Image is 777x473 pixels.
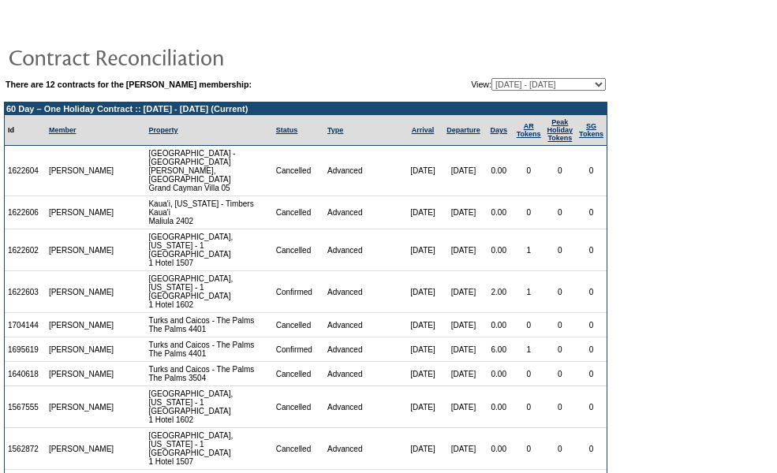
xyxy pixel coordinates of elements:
td: 0.00 [484,386,514,428]
td: 0 [576,146,607,196]
td: Advanced [324,196,403,229]
td: Id [5,115,46,146]
td: 1622604 [5,146,46,196]
td: Advanced [324,271,403,313]
td: [DATE] [443,428,484,470]
td: 1704144 [5,313,46,337]
td: 0 [514,196,544,229]
a: Days [491,126,508,134]
td: Turks and Caicos - The Palms The Palms 4401 [145,337,272,362]
td: [GEOGRAPHIC_DATA], [US_STATE] - 1 [GEOGRAPHIC_DATA] 1 Hotel 1507 [145,428,272,470]
a: Type [327,126,343,134]
td: 0 [576,271,607,313]
td: 0 [544,428,577,470]
img: pgTtlContractReconciliation.gif [8,41,323,73]
td: 0 [514,313,544,337]
td: 0 [514,428,544,470]
td: 1622603 [5,271,46,313]
td: Cancelled [273,229,324,271]
td: Advanced [324,386,403,428]
a: Arrival [412,126,435,134]
td: Cancelled [273,313,324,337]
td: 1562872 [5,428,46,470]
a: Departure [446,126,480,134]
b: There are 12 contracts for the [PERSON_NAME] membership: [6,80,252,89]
td: 1622602 [5,229,46,271]
a: Member [49,126,77,134]
td: [DATE] [443,229,484,271]
td: 0 [576,196,607,229]
td: 0 [544,271,577,313]
td: 0 [544,313,577,337]
td: [DATE] [443,386,484,428]
td: 1622606 [5,196,46,229]
td: [DATE] [403,313,443,337]
td: [DATE] [403,271,443,313]
td: [DATE] [443,362,484,386]
td: 0 [576,428,607,470]
td: Cancelled [273,386,324,428]
td: Advanced [324,229,403,271]
td: 0.00 [484,313,514,337]
td: 1567555 [5,386,46,428]
td: [PERSON_NAME] [46,146,118,196]
td: [DATE] [403,337,443,362]
td: [DATE] [443,196,484,229]
td: 1 [514,271,544,313]
a: Property [148,126,177,134]
a: Status [276,126,298,134]
td: Turks and Caicos - The Palms The Palms 3504 [145,362,272,386]
td: 0 [544,386,577,428]
td: [DATE] [443,337,484,362]
td: 0 [514,362,544,386]
td: [PERSON_NAME] [46,313,118,337]
td: Advanced [324,337,403,362]
td: Kaua'i, [US_STATE] - Timbers Kaua'i Maliula 2402 [145,196,272,229]
td: 0 [576,229,607,271]
td: [GEOGRAPHIC_DATA], [US_STATE] - 1 [GEOGRAPHIC_DATA] 1 Hotel 1602 [145,386,272,428]
td: [DATE] [443,271,484,313]
td: 0.00 [484,229,514,271]
td: [DATE] [443,146,484,196]
td: 0 [576,386,607,428]
td: Turks and Caicos - The Palms The Palms 4401 [145,313,272,337]
td: [DATE] [403,229,443,271]
td: Cancelled [273,196,324,229]
a: Peak HolidayTokens [547,118,573,142]
td: 0 [544,229,577,271]
td: 0 [544,362,577,386]
td: 0 [576,362,607,386]
td: [DATE] [403,428,443,470]
td: [DATE] [403,386,443,428]
td: [PERSON_NAME] [46,386,118,428]
td: 0 [544,337,577,362]
td: 1640618 [5,362,46,386]
td: 0.00 [484,362,514,386]
td: 0.00 [484,196,514,229]
td: [DATE] [403,362,443,386]
a: SGTokens [579,122,603,138]
td: 0 [544,196,577,229]
td: 0 [576,337,607,362]
td: Confirmed [273,337,324,362]
td: Cancelled [273,362,324,386]
td: [GEOGRAPHIC_DATA] - [GEOGRAPHIC_DATA][PERSON_NAME], [GEOGRAPHIC_DATA] Grand Cayman Villa 05 [145,146,272,196]
td: [GEOGRAPHIC_DATA], [US_STATE] - 1 [GEOGRAPHIC_DATA] 1 Hotel 1602 [145,271,272,313]
td: Confirmed [273,271,324,313]
td: 0 [576,313,607,337]
td: [DATE] [403,146,443,196]
td: 2.00 [484,271,514,313]
td: [PERSON_NAME] [46,196,118,229]
td: 1 [514,337,544,362]
td: Advanced [324,313,403,337]
td: 0.00 [484,146,514,196]
td: [PERSON_NAME] [46,337,118,362]
td: [PERSON_NAME] [46,229,118,271]
td: [GEOGRAPHIC_DATA], [US_STATE] - 1 [GEOGRAPHIC_DATA] 1 Hotel 1507 [145,229,272,271]
td: [DATE] [443,313,484,337]
td: Cancelled [273,146,324,196]
td: Cancelled [273,428,324,470]
td: 6.00 [484,337,514,362]
td: 0 [514,146,544,196]
td: 1695619 [5,337,46,362]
